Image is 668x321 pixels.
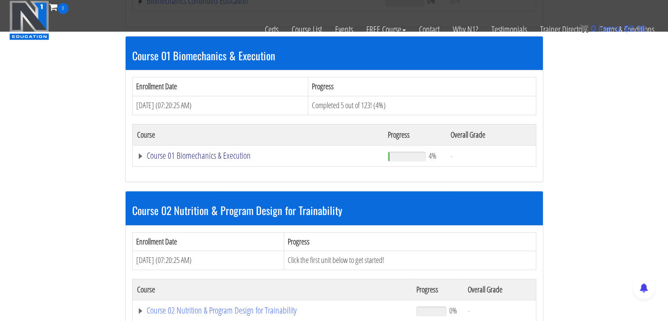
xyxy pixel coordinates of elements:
a: FREE Course [360,14,412,45]
th: Progress [412,279,463,300]
a: Contact [412,14,446,45]
a: 0 [49,1,69,13]
th: Progress [308,77,536,96]
th: Enrollment Date [132,77,308,96]
a: Course 01 Biomechanics & Execution [137,151,379,160]
img: n1-education [9,0,49,40]
h3: Course 01 Biomechanics & Execution [132,50,536,61]
span: 0 [591,24,596,33]
img: icon11.png [580,24,589,33]
a: Why N1? [446,14,485,45]
th: Progress [284,232,536,251]
span: $ [624,24,629,33]
span: 4% [429,151,437,160]
td: [DATE] (07:20:25 AM) [132,251,284,270]
a: Events [329,14,360,45]
td: - [463,300,536,321]
th: Progress [383,124,446,145]
td: Click the first unit below to get started! [284,251,536,270]
a: Terms & Conditions [593,14,661,45]
a: Testimonials [485,14,534,45]
th: Overall Grade [446,124,536,145]
a: Trainer Directory [534,14,593,45]
th: Course [132,279,412,300]
h3: Course 02 Nutrition & Program Design for Trainability [132,204,536,216]
th: Enrollment Date [132,232,284,251]
td: Completed 5 out of 123! (4%) [308,96,536,115]
span: items: [598,24,621,33]
span: 0 [58,3,69,14]
td: [DATE] (07:20:25 AM) [132,96,308,115]
a: Course 02 Nutrition & Program Design for Trainability [137,306,408,315]
a: 0 items: $0.00 [580,24,646,33]
th: Course [132,124,383,145]
th: Overall Grade [463,279,536,300]
a: Course List [285,14,329,45]
a: Certs [258,14,285,45]
bdi: 0.00 [624,24,646,33]
td: - [446,145,536,166]
span: 0% [449,306,457,315]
